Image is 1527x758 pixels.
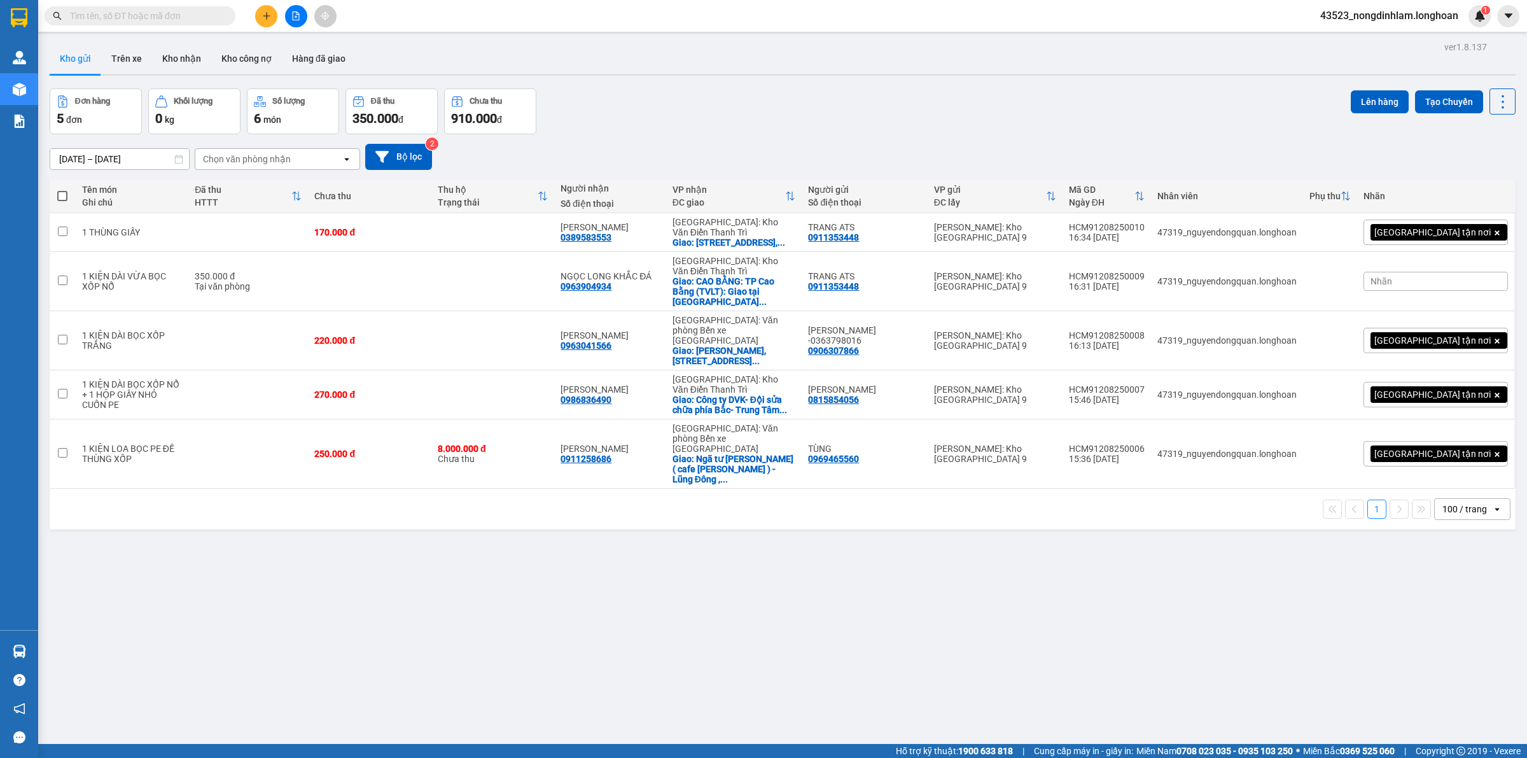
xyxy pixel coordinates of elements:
button: Trên xe [101,43,152,74]
div: NGỌC LONG KHẮC ĐÁ [561,271,660,281]
button: Lên hàng [1351,90,1409,113]
sup: 2 [426,137,438,150]
div: [PERSON_NAME]: Kho [GEOGRAPHIC_DATA] 9 [934,384,1056,405]
span: 5 [57,111,64,126]
span: 6 [254,111,261,126]
th: Toggle SortBy [188,179,308,213]
div: 8.000.000 đ [438,444,548,454]
div: 1 KIỆN DÀI BỌC XỐP TRẮNG [82,330,183,351]
div: TÙNG [808,444,921,454]
span: message [13,731,25,743]
div: Chưa thu [314,191,424,201]
div: Đơn hàng [75,97,110,106]
button: Đã thu350.000đ [345,88,438,134]
span: search [53,11,62,20]
span: đ [398,115,403,125]
span: ... [720,474,728,484]
div: VP nhận [673,185,786,195]
div: Nhãn [1363,191,1508,201]
input: Tìm tên, số ĐT hoặc mã đơn [70,9,220,23]
span: Miền Nam [1136,744,1293,758]
span: Cung cấp máy in - giấy in: [1034,744,1133,758]
div: Người gửi [808,185,921,195]
button: 1 [1367,500,1386,519]
div: Số lượng [272,97,305,106]
button: caret-down [1497,5,1519,27]
div: 0906307866 [808,346,859,356]
strong: 0369 525 060 [1340,746,1395,756]
svg: open [1492,504,1502,514]
span: ... [752,356,760,366]
span: Hỗ trợ kỹ thuật: [896,744,1013,758]
div: HCM91208250008 [1069,330,1145,340]
div: TRANG ATS [808,271,921,281]
div: Giao: NHÀ 44, LÔ 7, ĐÊN LỪ 2, PHƯỜNG HOÀNG VĂN THỤ, QUẬN HOÀNG MAI, HÀ NỘI [673,237,796,248]
span: đ [497,115,502,125]
div: [PERSON_NAME]: Kho [GEOGRAPHIC_DATA] 9 [934,444,1056,464]
span: copyright [1456,747,1465,755]
div: 0911353448 [808,281,859,291]
span: 350.000 [352,111,398,126]
div: [GEOGRAPHIC_DATA]: Kho Văn Điển Thanh Trì [673,374,796,395]
div: Khối lượng [174,97,213,106]
th: Toggle SortBy [666,179,802,213]
div: ĐC giao [673,197,786,207]
div: 0389583553 [561,232,611,242]
span: kg [165,115,174,125]
span: | [1404,744,1406,758]
div: VP gửi [934,185,1046,195]
span: notification [13,703,25,715]
span: ⚪️ [1296,748,1300,754]
span: 43523_nongdinhlam.longhoan [1310,8,1468,24]
div: Ghi chú [82,197,183,207]
div: HCM91208250009 [1069,271,1145,281]
th: Toggle SortBy [1303,179,1357,213]
div: Số điện thoại [561,199,660,209]
div: Mã GD [1069,185,1134,195]
span: 910.000 [451,111,497,126]
div: TRANG ATS [808,222,921,232]
div: Đã thu [195,185,291,195]
div: 47319_nguyendongquan.longhoan [1157,276,1297,286]
span: aim [321,11,330,20]
div: Nhân viên [1157,191,1297,201]
div: 250.000 đ [314,449,424,459]
div: [PERSON_NAME]: Kho [GEOGRAPHIC_DATA] 9 [934,271,1056,291]
button: Khối lượng0kg [148,88,241,134]
button: aim [314,5,337,27]
button: Đơn hàng5đơn [50,88,142,134]
th: Toggle SortBy [1063,179,1151,213]
div: 1 THÙNG GIẤY [82,227,183,237]
button: Kho công nợ [211,43,282,74]
div: 47319_nguyendongquan.longhoan [1157,390,1297,400]
div: CAO CƯỜNG [561,330,660,340]
div: Ngày ĐH [1069,197,1134,207]
div: HCM91208250006 [1069,444,1145,454]
div: 16:34 [DATE] [1069,232,1145,242]
div: 0815854056 [808,395,859,405]
div: 0963041566 [561,340,611,351]
span: [GEOGRAPHIC_DATA] tận nơi [1374,227,1491,238]
div: Số điện thoại [808,197,921,207]
div: 0911353448 [808,232,859,242]
div: Giao: Ngã tư Bùi Viện ( cafe Bùi Viện ) - Lũng Đông , phường Đằng Hải , quận Hải An, Hải Phòng. [673,454,796,484]
div: 270.000 đ [314,390,424,400]
button: Kho gửi [50,43,101,74]
div: 16:13 [DATE] [1069,340,1145,351]
span: | [1022,744,1024,758]
strong: 0708 023 035 - 0935 103 250 [1176,746,1293,756]
div: 0963904934 [561,281,611,291]
span: ... [759,297,767,307]
div: Đã thu [371,97,394,106]
span: đơn [66,115,82,125]
div: HCM91208250007 [1069,384,1145,395]
button: Tạo Chuyến [1415,90,1483,113]
div: Trạng thái [438,197,538,207]
img: solution-icon [13,115,26,128]
div: 1 KIỆN DÀI VỪA BỌC XỐP NỔ [82,271,183,291]
div: 100 / trang [1442,503,1487,516]
div: [GEOGRAPHIC_DATA]: Văn phòng Bến xe [GEOGRAPHIC_DATA] [673,423,796,454]
button: Hàng đã giao [282,43,356,74]
button: Kho nhận [152,43,211,74]
div: Phạm Tuấn -0363798016 [808,325,921,346]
